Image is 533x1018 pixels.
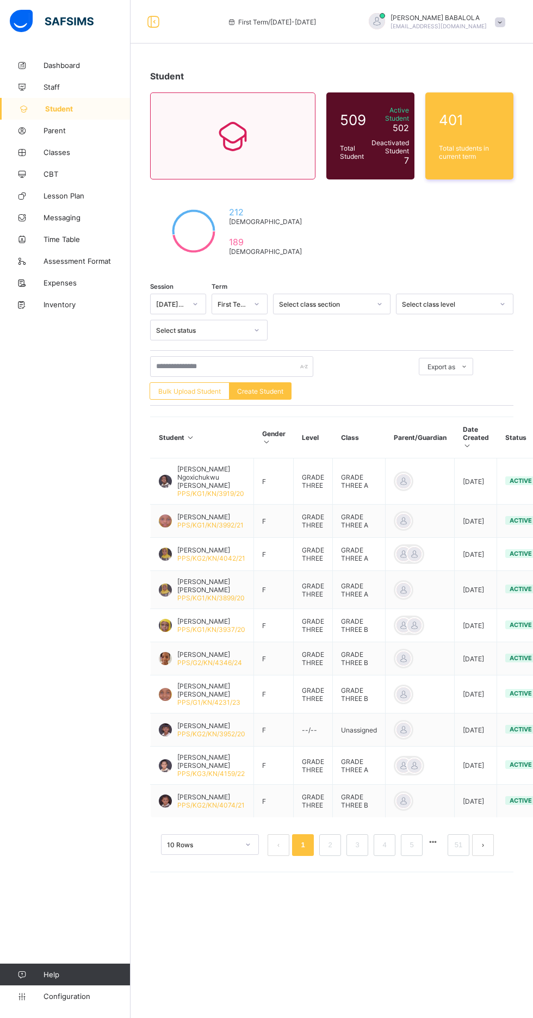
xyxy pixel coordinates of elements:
[177,578,245,594] span: [PERSON_NAME] [PERSON_NAME]
[294,642,333,675] td: GRADE THREE
[254,505,294,538] td: F
[44,257,131,265] span: Assessment Format
[472,834,494,856] li: 下一页
[44,126,131,135] span: Parent
[254,747,294,785] td: F
[254,785,294,818] td: F
[44,148,131,157] span: Classes
[237,387,283,395] span: Create Student
[44,300,131,309] span: Inventory
[294,571,333,609] td: GRADE THREE
[167,841,239,849] div: 10 Rows
[44,170,131,178] span: CBT
[333,713,386,747] td: Unassigned
[379,838,389,852] a: 4
[254,642,294,675] td: F
[150,71,184,82] span: Student
[337,141,369,163] div: Total Student
[177,801,245,809] span: PPS/KG2/KN/4074/21
[212,283,227,290] span: Term
[298,838,308,852] a: 1
[177,682,245,698] span: [PERSON_NAME] [PERSON_NAME]
[177,465,245,489] span: [PERSON_NAME] Ngoxichukwu [PERSON_NAME]
[218,300,247,308] div: First Term
[439,111,500,128] span: 401
[374,834,395,856] li: 4
[352,838,362,852] a: 3
[340,111,366,128] span: 509
[333,505,386,538] td: GRADE THREE A
[455,642,497,675] td: [DATE]
[10,10,94,33] img: safsims
[177,698,240,706] span: PPS/G1/KN/4231/23
[186,433,195,442] i: Sort in Ascending Order
[333,609,386,642] td: GRADE THREE B
[401,834,423,856] li: 5
[455,571,497,609] td: [DATE]
[393,122,409,133] span: 502
[45,104,131,113] span: Student
[294,713,333,747] td: --/--
[156,300,186,308] div: [DATE]-[DATE]
[44,213,131,222] span: Messaging
[406,838,417,852] a: 5
[177,730,245,738] span: PPS/KG2/KN/3952/20
[333,747,386,785] td: GRADE THREE A
[229,247,302,256] span: [DEMOGRAPHIC_DATA]
[319,834,341,856] li: 2
[268,834,289,856] button: prev page
[333,538,386,571] td: GRADE THREE A
[439,144,500,160] span: Total students in current term
[294,747,333,785] td: GRADE THREE
[402,300,493,308] div: Select class level
[510,761,532,768] span: active
[404,155,409,166] span: 7
[229,237,302,247] span: 189
[455,747,497,785] td: [DATE]
[158,387,221,395] span: Bulk Upload Student
[427,363,455,371] span: Export as
[425,834,441,849] li: 向后 5 页
[44,235,131,244] span: Time Table
[177,554,245,562] span: PPS/KG2/KN/4042/21
[254,675,294,713] td: F
[333,417,386,458] th: Class
[177,769,245,778] span: PPS/KG3/KN/4159/22
[451,838,466,852] a: 51
[254,458,294,505] td: F
[150,283,173,290] span: Session
[455,609,497,642] td: [DATE]
[510,477,532,485] span: active
[391,23,487,29] span: [EMAIL_ADDRESS][DOMAIN_NAME]
[346,834,368,856] li: 3
[294,458,333,505] td: GRADE THREE
[254,538,294,571] td: F
[262,438,271,446] i: Sort in Ascending Order
[294,505,333,538] td: GRADE THREE
[268,834,289,856] li: 上一页
[510,725,532,733] span: active
[510,550,532,557] span: active
[510,517,532,524] span: active
[294,538,333,571] td: GRADE THREE
[254,417,294,458] th: Gender
[177,753,245,769] span: [PERSON_NAME] [PERSON_NAME]
[448,834,469,856] li: 51
[510,654,532,662] span: active
[455,538,497,571] td: [DATE]
[151,417,254,458] th: Student
[294,785,333,818] td: GRADE THREE
[455,505,497,538] td: [DATE]
[156,326,247,334] div: Select status
[254,713,294,747] td: F
[455,785,497,818] td: [DATE]
[44,992,130,1001] span: Configuration
[44,61,131,70] span: Dashboard
[227,18,316,26] span: session/term information
[44,970,130,979] span: Help
[391,14,487,22] span: [PERSON_NAME] BABALOLA
[455,458,497,505] td: [DATE]
[177,650,242,659] span: [PERSON_NAME]
[325,838,335,852] a: 2
[455,713,497,747] td: [DATE]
